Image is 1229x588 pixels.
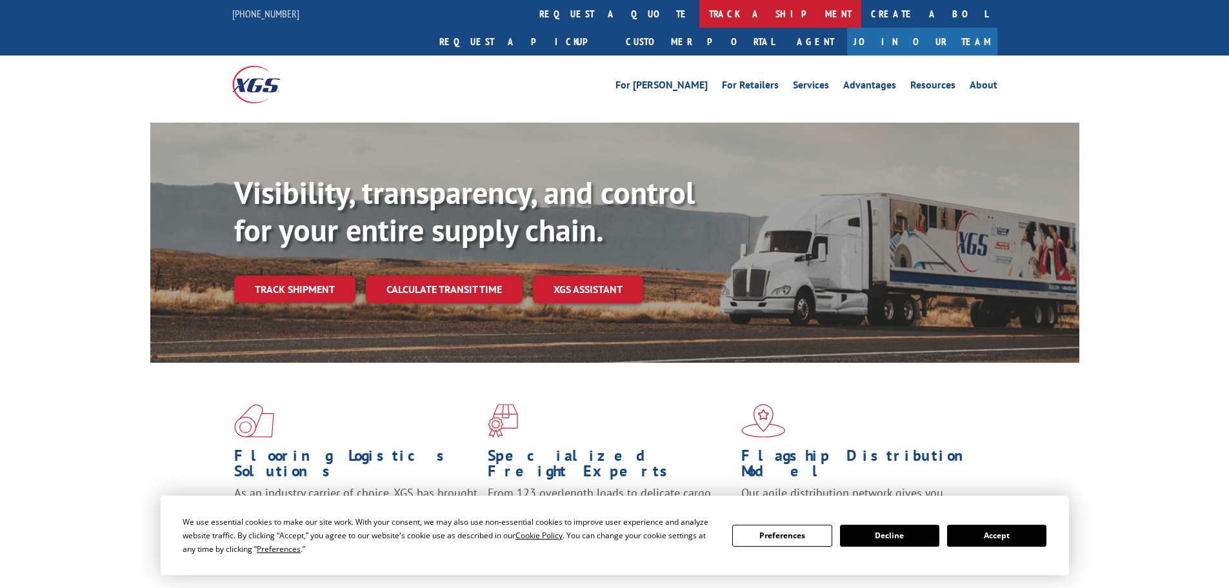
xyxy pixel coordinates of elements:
a: Calculate transit time [366,276,523,303]
a: Join Our Team [847,28,997,56]
span: Preferences [257,543,301,554]
a: For Retailers [722,80,779,94]
a: Agent [784,28,847,56]
a: About [970,80,997,94]
b: Visibility, transparency, and control for your entire supply chain. [234,172,695,250]
a: For [PERSON_NAME] [615,80,708,94]
a: Advantages [843,80,896,94]
button: Accept [947,525,1046,547]
button: Preferences [732,525,832,547]
p: From 123 overlength loads to delicate cargo, our experienced staff knows the best way to move you... [488,485,732,543]
a: Request a pickup [430,28,616,56]
img: xgs-icon-flagship-distribution-model-red [741,404,786,438]
div: We use essential cookies to make our site work. With your consent, we may also use non-essential ... [183,515,717,556]
a: Customer Portal [616,28,784,56]
div: Cookie Consent Prompt [161,496,1069,575]
img: xgs-icon-focused-on-flooring-red [488,404,518,438]
a: Track shipment [234,276,355,303]
a: Resources [910,80,955,94]
span: Our agile distribution network gives you nationwide inventory management on demand. [741,485,979,516]
span: As an industry carrier of choice, XGS has brought innovation and dedication to flooring logistics... [234,485,477,531]
h1: Flagship Distribution Model [741,448,985,485]
h1: Specialized Freight Experts [488,448,732,485]
span: Cookie Policy [515,530,563,541]
img: xgs-icon-total-supply-chain-intelligence-red [234,404,274,438]
h1: Flooring Logistics Solutions [234,448,478,485]
a: Services [793,80,829,94]
a: XGS ASSISTANT [533,276,643,303]
a: [PHONE_NUMBER] [232,7,299,20]
button: Decline [840,525,939,547]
